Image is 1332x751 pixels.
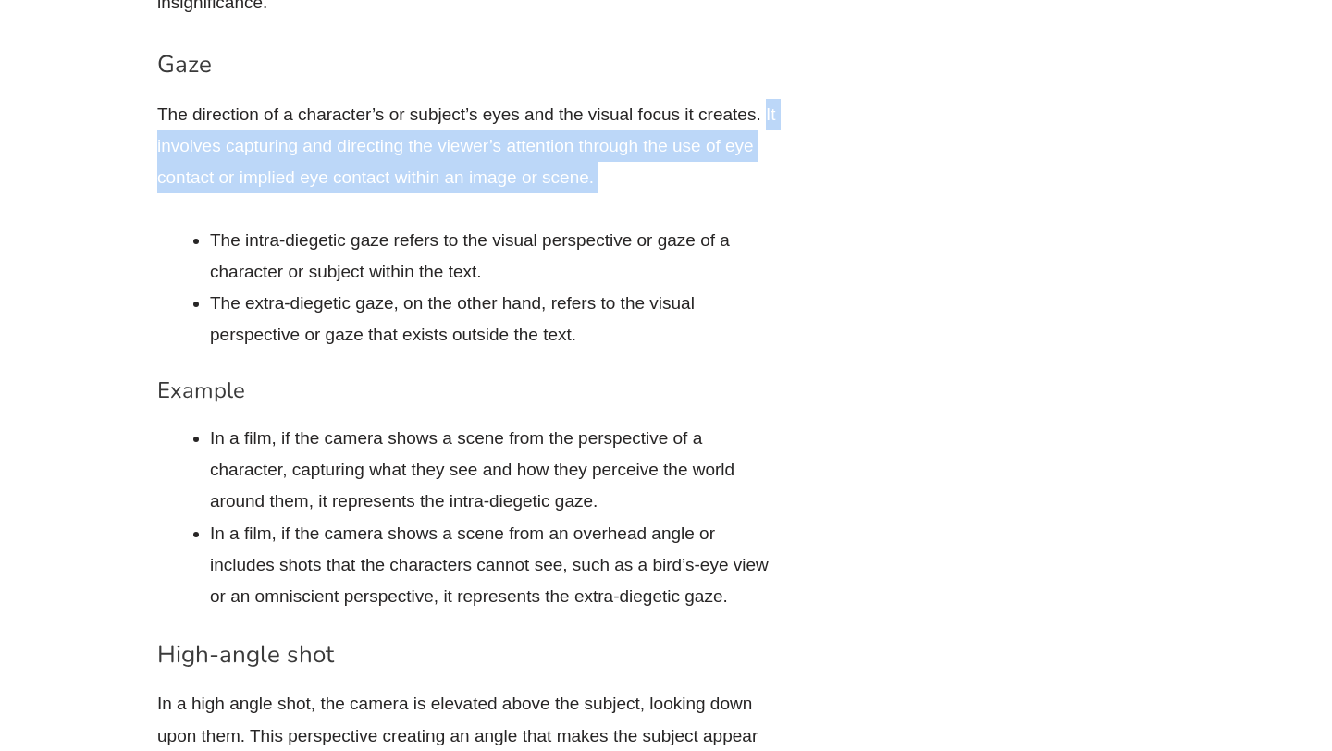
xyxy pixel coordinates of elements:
[157,639,777,671] h3: High-angle shot
[210,288,777,351] li: The extra-diegetic gaze, on the other hand, refers to the visual perspective or gaze that exists ...
[157,377,777,404] h4: Example
[210,423,777,518] li: In a film, if the camera shows a scene from the perspective of a character, capturing what they s...
[157,99,777,194] p: The direction of a character’s or subject’s eyes and the visual focus it creates. It involves cap...
[210,518,777,613] li: In a film, if the camera shows a scene from an overhead angle or includes shots that the characte...
[210,225,777,288] li: The intra-diegetic gaze refers to the visual perspective or gaze of a character or subject within...
[157,49,777,80] h3: Gaze
[1015,542,1332,751] iframe: Chat Widget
